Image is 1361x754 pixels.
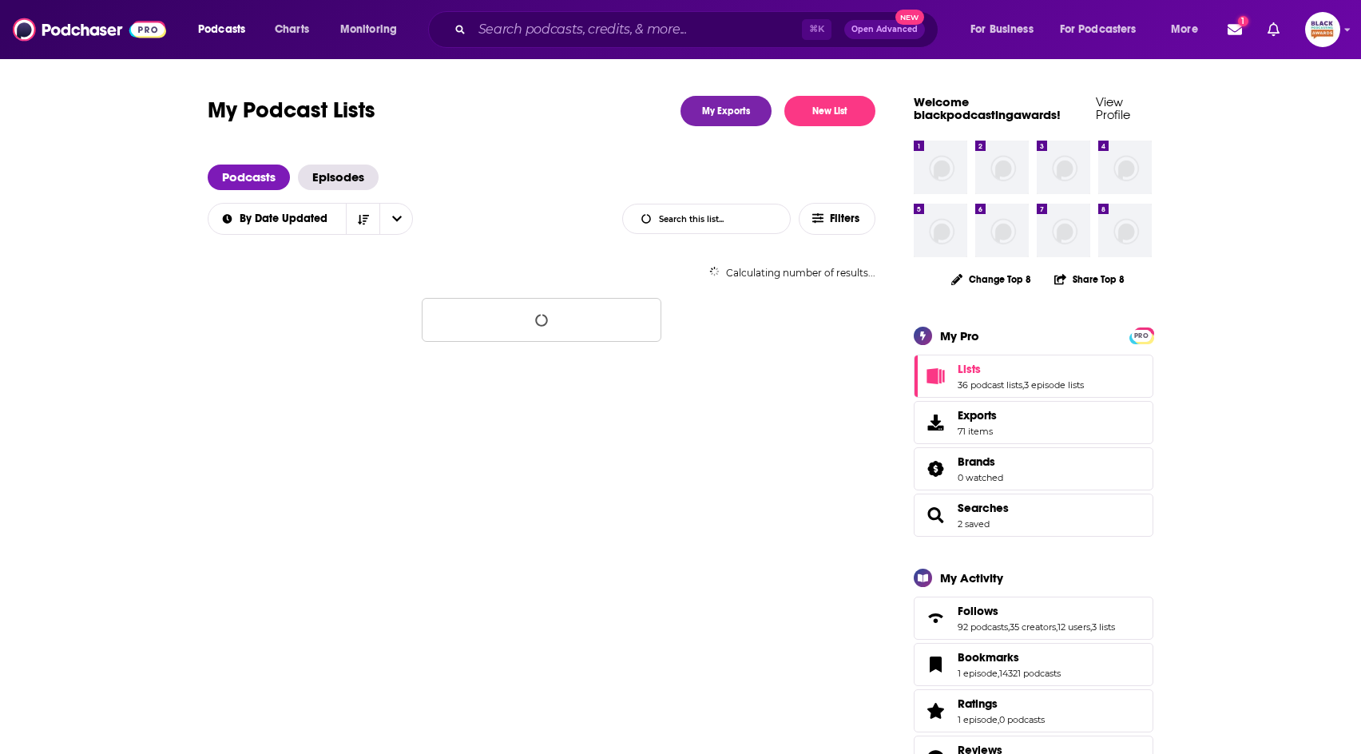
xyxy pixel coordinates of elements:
span: Podcasts [198,18,245,41]
img: missing-image.png [914,204,967,257]
h2: Choose List sort [208,203,413,235]
a: Searches [919,504,951,526]
a: Searches [958,501,1009,515]
div: My Pro [940,328,979,343]
img: missing-image.png [1037,141,1090,194]
button: Open AdvancedNew [844,20,925,39]
span: Charts [275,18,309,41]
span: For Podcasters [1060,18,1137,41]
button: open menu [959,17,1053,42]
a: My Exports [680,96,772,126]
a: PRO [1132,328,1151,340]
a: 1 episode [958,714,998,725]
a: 36 podcast lists [958,379,1022,391]
span: Exports [958,408,997,423]
a: Follows [958,604,1115,618]
a: Podcasts [208,165,290,190]
a: Exports [914,401,1153,444]
span: Brands [958,454,995,469]
a: Show notifications dropdown [1221,16,1248,43]
a: Bookmarks [958,650,1061,665]
span: 71 items [958,426,997,437]
span: PRO [1132,330,1151,342]
span: , [998,668,999,679]
span: , [1008,621,1010,633]
div: My Activity [940,570,1003,585]
button: open menu [379,204,413,234]
button: New List [784,96,875,126]
span: Monitoring [340,18,397,41]
a: 3 episode lists [1024,379,1084,391]
a: 2 saved [958,518,990,530]
h1: My Podcast Lists [208,96,375,126]
button: Share Top 8 [1053,264,1125,295]
button: open menu [1160,17,1218,42]
a: 1 episode [958,668,998,679]
button: Sort Direction [346,204,379,234]
a: Ratings [958,696,1045,711]
a: Bookmarks [919,653,951,676]
img: missing-image.png [975,141,1029,194]
span: Searches [914,494,1153,537]
span: Lists [958,362,981,376]
span: , [998,714,999,725]
a: Follows [919,607,951,629]
a: View Profile [1096,94,1130,122]
a: Show notifications dropdown [1261,16,1286,43]
button: Filters [799,203,875,235]
span: Ratings [914,689,1153,732]
a: Lists [919,365,951,387]
a: Charts [264,17,319,42]
a: Episodes [298,165,379,190]
a: Brands [919,458,951,480]
button: Change Top 8 [942,269,1041,289]
span: , [1090,621,1092,633]
a: Brands [958,454,1003,469]
span: Brands [914,447,1153,490]
span: 1 [1238,16,1248,26]
a: 0 podcasts [999,714,1045,725]
span: Bookmarks [914,643,1153,686]
img: User Profile [1305,12,1340,47]
a: 14321 podcasts [999,668,1061,679]
img: missing-image.png [1098,141,1152,194]
a: Lists [958,362,1084,376]
a: 0 watched [958,472,1003,483]
span: Ratings [958,696,998,711]
a: 3 lists [1092,621,1115,633]
span: Follows [958,604,998,618]
div: Search podcasts, credits, & more... [443,11,954,48]
span: Bookmarks [958,650,1019,665]
span: More [1171,18,1198,41]
input: Search podcasts, credits, & more... [472,17,802,42]
img: missing-image.png [975,204,1029,257]
span: Lists [914,355,1153,398]
span: Follows [914,597,1153,640]
button: Show profile menu [1305,12,1340,47]
a: 35 creators [1010,621,1056,633]
span: ⌘ K [802,19,831,40]
button: open menu [187,17,266,42]
a: Ratings [919,700,951,722]
span: For Business [970,18,1034,41]
span: Exports [919,411,951,434]
button: Loading [422,298,661,342]
span: New [895,10,924,25]
a: Welcome blackpodcastingawards! [914,94,1061,122]
div: Calculating number of results... [208,267,875,279]
img: Podchaser - Follow, Share and Rate Podcasts [13,14,166,45]
span: By Date Updated [240,213,333,224]
img: missing-image.png [1037,204,1090,257]
button: open menu [1050,17,1160,42]
span: Filters [830,213,862,224]
span: , [1022,379,1024,391]
span: Logged in as blackpodcastingawards [1305,12,1340,47]
img: missing-image.png [1098,204,1152,257]
span: Open Advanced [851,26,918,34]
img: missing-image.png [914,141,967,194]
button: open menu [329,17,418,42]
